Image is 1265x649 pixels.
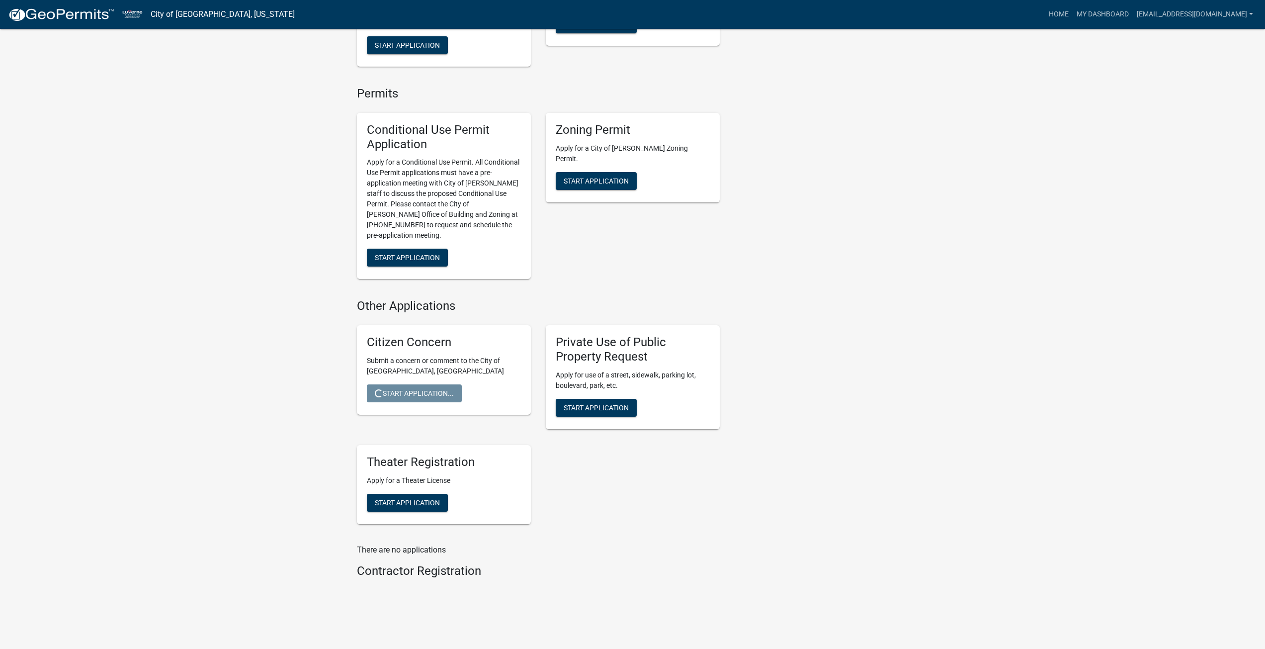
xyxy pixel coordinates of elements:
p: Submit a concern or comment to the City of [GEOGRAPHIC_DATA], [GEOGRAPHIC_DATA] [367,356,521,376]
p: Apply for a Conditional Use Permit. All Conditional Use Permit applications must have a pre-appli... [367,157,521,241]
h4: Contractor Registration [357,564,720,578]
h5: Conditional Use Permit Application [367,123,521,152]
p: There are no applications [357,544,720,556]
a: My Dashboard [1073,5,1133,24]
p: Apply for a City of [PERSON_NAME] Zoning Permit. [556,143,710,164]
button: Start Application [367,36,448,54]
span: Start Application [375,41,440,49]
img: City of Luverne, Minnesota [122,7,143,21]
span: Start Application... [375,389,454,397]
a: City of [GEOGRAPHIC_DATA], [US_STATE] [151,6,295,23]
h4: Permits [357,87,720,101]
wm-workflow-list-section: Other Applications [357,299,720,532]
button: Start Application [556,172,637,190]
h5: Private Use of Public Property Request [556,335,710,364]
span: Start Application [564,403,629,411]
h4: Other Applications [357,299,720,313]
span: Start Application [375,254,440,262]
a: Home [1045,5,1073,24]
p: Apply for a Theater License [367,475,521,486]
button: Start Application [367,249,448,267]
button: Start Application [556,399,637,417]
button: Start Application... [367,384,462,402]
a: [EMAIL_ADDRESS][DOMAIN_NAME] [1133,5,1257,24]
h5: Citizen Concern [367,335,521,350]
p: Apply for use of a street, sidewalk, parking lot, boulevard, park, etc. [556,370,710,391]
h5: Zoning Permit [556,123,710,137]
span: Start Application [375,498,440,506]
button: Start Application [367,494,448,512]
h5: Theater Registration [367,455,521,469]
span: Start Application [564,177,629,185]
